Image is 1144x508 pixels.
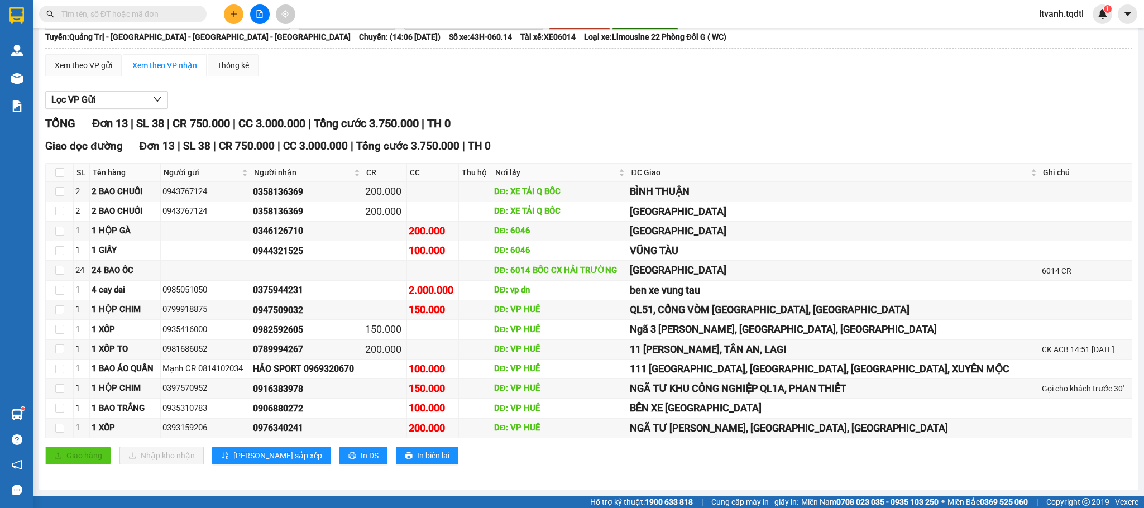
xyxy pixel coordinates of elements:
[494,362,626,376] div: DĐ: VP HUẾ
[162,323,249,337] div: 0935416000
[494,264,626,277] div: DĐ: 6014 BỐC CX HẢI TRƯỜNG
[75,185,88,199] div: 2
[12,459,22,470] span: notification
[630,381,1037,396] div: NGÃ TƯ KHU CÔNG NGHIỆP QL1A, PHAN THIẾT
[75,382,88,395] div: 1
[427,117,451,130] span: TH 0
[590,496,693,508] span: Hỗ trợ kỹ thuật:
[494,402,626,415] div: DĐ: VP HUẾ
[630,361,1037,377] div: 111 [GEOGRAPHIC_DATA], [GEOGRAPHIC_DATA], [GEOGRAPHIC_DATA], XUYÊN MỘC
[253,244,362,258] div: 0944321525
[468,140,491,152] span: TH 0
[1042,382,1130,395] div: Gọi cho khách trước 30'
[361,449,379,462] span: In DS
[253,401,362,415] div: 0906880272
[494,343,626,356] div: DĐ: VP HUẾ
[462,140,465,152] span: |
[162,382,249,395] div: 0397570952
[221,452,229,461] span: sort-ascending
[494,323,626,337] div: DĐ: VP HUẾ
[1123,9,1133,19] span: caret-down
[51,93,95,107] span: Lọc VP Gửi
[449,31,512,43] span: Số xe: 43H-060.14
[75,402,88,415] div: 1
[178,140,180,152] span: |
[92,284,159,297] div: 4 cay dai
[75,264,88,277] div: 24
[701,496,703,508] span: |
[45,447,111,464] button: uploadGiao hàng
[11,45,23,56] img: warehouse-icon
[356,140,459,152] span: Tổng cước 3.750.000
[351,140,353,152] span: |
[1040,164,1132,182] th: Ghi chú
[630,223,1037,239] div: [GEOGRAPHIC_DATA]
[230,10,238,18] span: plus
[405,452,413,461] span: printer
[396,447,458,464] button: printerIn biên lai
[1104,5,1112,13] sup: 1
[162,303,249,317] div: 0799918875
[75,224,88,238] div: 1
[131,117,133,130] span: |
[409,420,457,436] div: 200.000
[12,485,22,495] span: message
[630,302,1037,318] div: QL51, CỔNG VÒM [GEOGRAPHIC_DATA], [GEOGRAPHIC_DATA]
[314,117,419,130] span: Tổng cước 3.750.000
[238,117,305,130] span: CC 3.000.000
[495,166,616,179] span: Nơi lấy
[494,224,626,238] div: DĐ: 6046
[75,421,88,435] div: 1
[407,164,459,182] th: CC
[162,343,249,356] div: 0981686052
[494,421,626,435] div: DĐ: VP HUẾ
[253,362,362,376] div: HẢO SPORT 0969320670
[459,164,492,182] th: Thu hộ
[630,322,1037,337] div: Ngã 3 [PERSON_NAME], [GEOGRAPHIC_DATA], [GEOGRAPHIC_DATA]
[75,362,88,376] div: 1
[11,100,23,112] img: solution-icon
[417,449,449,462] span: In biên lai
[162,421,249,435] div: 0393159206
[92,323,159,337] div: 1 XỐP
[92,382,159,395] div: 1 HỘP CHIM
[584,31,726,43] span: Loại xe: Limousine 22 Phòng Đôi G ( WC)
[233,117,236,130] span: |
[409,243,457,258] div: 100.000
[90,164,161,182] th: Tên hàng
[253,224,362,238] div: 0346126710
[11,73,23,84] img: warehouse-icon
[422,117,424,130] span: |
[801,496,939,508] span: Miền Nam
[183,140,210,152] span: SL 38
[253,382,362,396] div: 0916383978
[253,323,362,337] div: 0982592605
[630,243,1037,258] div: VŨNG TÀU
[254,166,352,179] span: Người nhận
[213,140,216,152] span: |
[365,342,404,357] div: 200.000
[162,185,249,199] div: 0943767124
[409,361,457,377] div: 100.000
[711,496,798,508] span: Cung cấp máy in - giấy in:
[92,402,159,415] div: 1 BAO TRẮNG
[277,140,280,152] span: |
[941,500,945,504] span: ⚪️
[212,447,331,464] button: sort-ascending[PERSON_NAME] sắp xếp
[494,382,626,395] div: DĐ: VP HUẾ
[631,166,1028,179] span: ĐC Giao
[253,185,362,199] div: 0358136369
[167,117,170,130] span: |
[46,10,54,18] span: search
[1098,9,1108,19] img: icon-new-feature
[11,409,23,420] img: warehouse-icon
[1118,4,1137,24] button: caret-down
[75,205,88,218] div: 2
[359,31,441,43] span: Chuyến: (14:06 [DATE])
[92,117,128,130] span: Đơn 13
[21,407,25,410] sup: 1
[630,184,1037,199] div: BÌNH THUẬN
[256,10,264,18] span: file-add
[224,4,243,24] button: plus
[1036,496,1038,508] span: |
